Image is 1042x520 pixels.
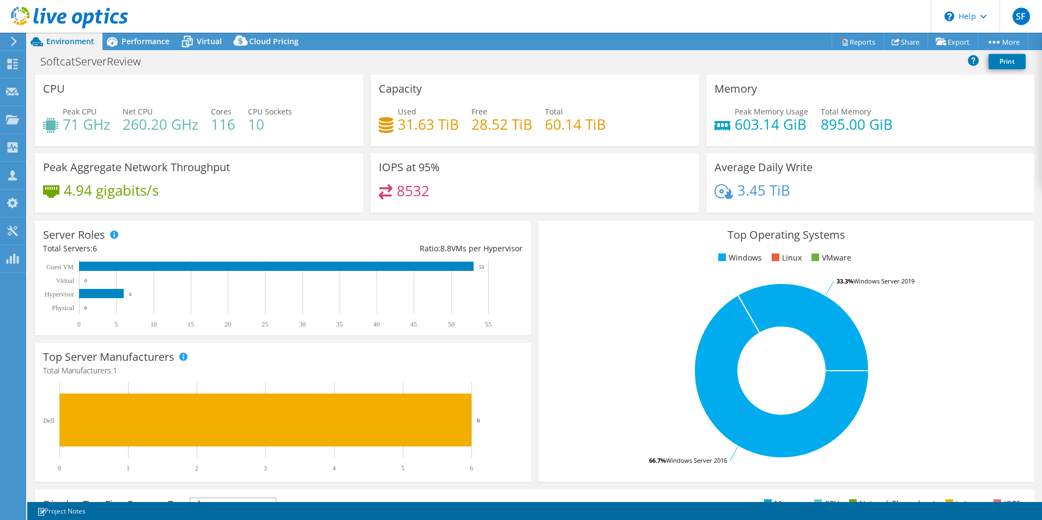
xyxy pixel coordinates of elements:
span: Environment [46,36,94,46]
text: 55 [485,321,492,328]
span: Used [398,106,416,117]
text: Physical [52,304,74,312]
text: Dell [43,417,54,425]
li: Linux [769,252,802,264]
h4: 71 GHz [63,118,110,130]
li: IOPS [991,498,1021,510]
span: CPU Sockets [248,106,292,117]
h3: IOPS at 95% [379,161,440,173]
li: CPU [811,498,839,510]
li: Windows [716,252,762,264]
h3: Average Daily Write [714,161,813,173]
span: Virtual [197,36,222,46]
text: Hypervisor [45,291,74,298]
text: 40 [373,321,380,328]
span: Peak CPU [63,106,96,117]
h4: 8532 [397,185,429,197]
h4: 603.14 GiB [735,118,808,130]
h4: Total Manufacturers: [43,365,523,377]
span: Cores [211,106,232,117]
span: Free [471,106,487,117]
h4: 895.00 GiB [821,118,893,130]
text: 45 [410,321,417,328]
a: Share [883,33,928,50]
span: Cloud Pricing [249,36,299,46]
li: VMware [809,252,851,264]
h4: 260.20 GHz [123,118,198,130]
text: 20 [225,321,231,328]
text: 5 [114,321,118,328]
text: 35 [336,321,343,328]
span: IOPS [190,498,276,511]
text: 15 [187,321,194,328]
tspan: 33.3% [837,277,853,285]
span: Net CPU [123,106,153,117]
span: Peak Memory Usage [735,106,808,117]
a: More [978,33,1028,50]
h3: Server Roles [43,229,105,241]
text: Guest VM [46,263,74,271]
h4: 60.14 TiB [545,118,606,130]
tspan: 66.7% [649,456,666,464]
li: Latency [943,498,984,510]
span: Total [545,106,563,117]
h1: SoftcatServerReview [35,56,157,68]
tspan: Windows Server 2016 [666,456,727,464]
text: 2 [195,464,198,472]
text: 6 [129,292,132,297]
h3: Top Server Manufacturers [43,351,174,363]
span: SF [1013,8,1030,25]
text: 10 [150,321,157,328]
h4: 31.63 TiB [398,118,459,130]
span: 6 [93,243,97,253]
div: Total Servers: [43,243,283,255]
text: Virtual [56,277,75,285]
h3: Top Operating Systems [547,229,1026,241]
text: 5 [401,464,404,472]
text: 30 [299,321,306,328]
li: Network Throughput [846,498,936,510]
text: 53 [479,264,484,270]
span: Total Memory [821,106,871,117]
text: 50 [448,321,455,328]
text: 0 [58,464,61,472]
span: Performance [122,36,169,46]
tspan: Windows Server 2019 [853,277,914,285]
text: 0 [84,278,87,283]
text: 6 [470,464,473,472]
a: Print [989,54,1026,69]
h3: Memory [714,83,757,95]
h4: 4.94 gigabits/s [64,184,159,196]
text: 4 [332,464,336,472]
text: 6 [477,417,480,424]
text: 3 [264,464,267,472]
h3: Peak Aggregate Network Throughput [43,161,230,173]
text: 25 [262,321,268,328]
span: 8.8 [440,243,451,253]
svg: \n [944,11,954,21]
h3: CPU [43,83,65,95]
h4: 28.52 TiB [471,118,532,130]
div: Ratio: VMs per Hypervisor [283,243,523,255]
li: Memory [761,498,804,510]
h4: 3.45 TiB [737,184,790,196]
a: Export [928,33,978,50]
text: 0 [77,321,81,328]
a: Project Notes [29,504,93,518]
span: 1 [113,365,117,376]
text: 1 [126,464,130,472]
h4: 116 [211,118,235,130]
h4: 10 [248,118,292,130]
text: 0 [84,305,87,311]
a: Reports [832,33,884,50]
h3: Capacity [379,83,422,95]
